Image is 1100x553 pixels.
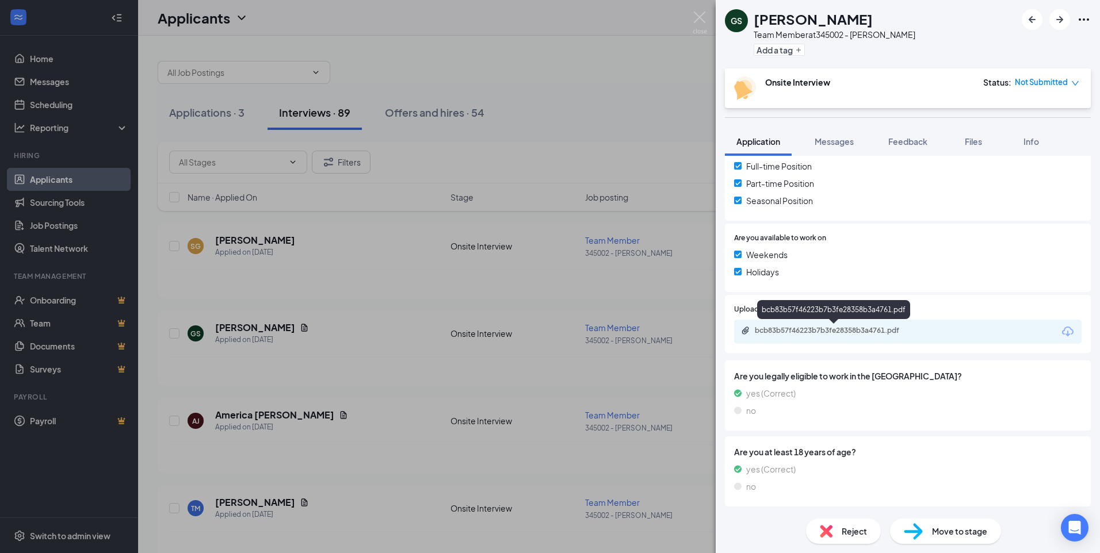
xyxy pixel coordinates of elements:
svg: Ellipses [1077,13,1091,26]
span: Reject [842,525,867,537]
div: bcb83b57f46223b7b3fe28358b3a4761.pdf [757,300,910,319]
span: Weekends [746,248,788,261]
span: Part-time Position [746,177,814,190]
span: yes (Correct) [746,463,796,475]
svg: ArrowRight [1053,13,1067,26]
svg: Download [1061,325,1075,339]
b: Onsite Interview [765,77,830,87]
div: Open Intercom Messenger [1061,514,1088,542]
span: Info [1023,136,1039,147]
button: ArrowLeftNew [1022,9,1042,30]
h1: [PERSON_NAME] [754,9,873,29]
span: no [746,480,756,493]
span: Full-time Position [746,160,812,172]
svg: ArrowLeftNew [1025,13,1039,26]
span: Application [736,136,780,147]
button: PlusAdd a tag [754,44,805,56]
span: Seasonal Position [746,194,813,207]
svg: Paperclip [741,326,750,335]
span: Move to stage [932,525,987,537]
div: GS [731,15,742,26]
span: Not Submitted [1015,76,1068,88]
span: Are you at least 18 years of age? [734,446,1082,458]
span: yes (Correct) [746,387,796,400]
span: down [1071,79,1079,87]
div: bcb83b57f46223b7b3fe28358b3a4761.pdf [755,326,916,335]
span: Are you available to work on [734,233,826,244]
svg: Plus [795,47,802,53]
div: Team Member at 345002 - [PERSON_NAME] [754,29,915,40]
a: Paperclipbcb83b57f46223b7b3fe28358b3a4761.pdf [741,326,927,337]
span: Feedback [888,136,927,147]
span: Upload Resume [734,304,786,315]
span: Messages [815,136,854,147]
div: Status : [983,76,1011,88]
span: Holidays [746,266,779,278]
button: ArrowRight [1049,9,1070,30]
span: no [746,404,756,417]
span: Are you legally eligible to work in the [GEOGRAPHIC_DATA]? [734,370,1082,382]
span: Files [965,136,982,147]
